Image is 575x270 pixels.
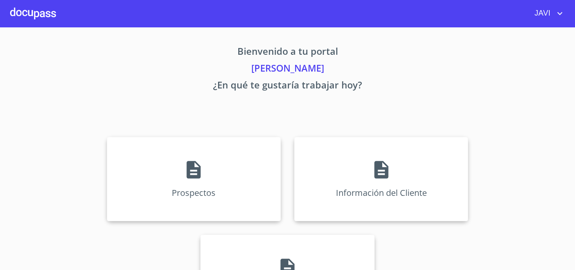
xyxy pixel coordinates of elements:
[336,187,427,198] p: Información del Cliente
[528,7,565,20] button: account of current user
[528,7,555,20] span: JAVI
[28,78,547,95] p: ¿En qué te gustaría trabajar hoy?
[28,44,547,61] p: Bienvenido a tu portal
[172,187,216,198] p: Prospectos
[28,61,547,78] p: [PERSON_NAME]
